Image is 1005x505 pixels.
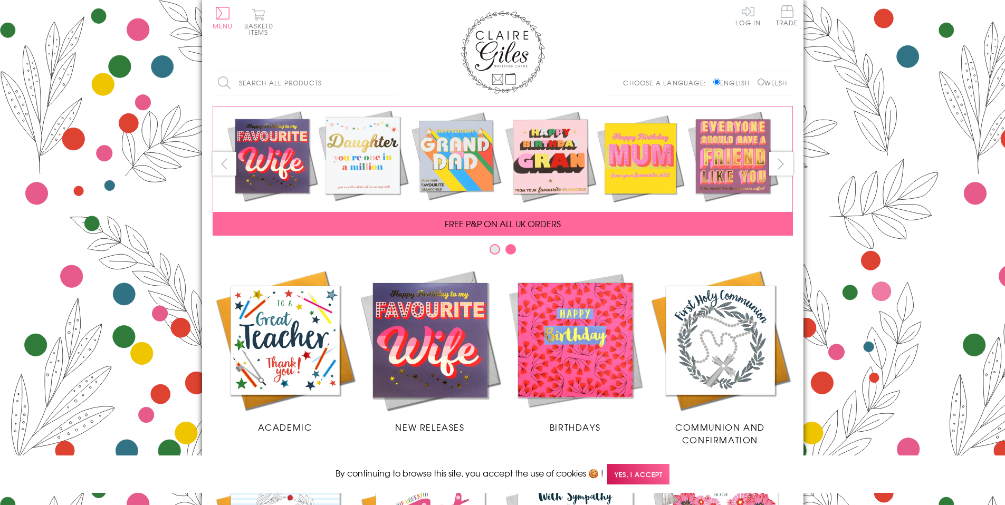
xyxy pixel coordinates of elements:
label: English [713,78,755,88]
button: Carousel Page 2 (Current Slide) [505,244,516,255]
span: Yes, I accept [607,464,669,484]
button: prev [213,152,236,176]
button: Carousel Page 1 [490,244,500,255]
a: Birthdays [503,268,648,433]
span: Menu [213,21,233,31]
button: Menu [213,7,233,29]
button: Basket0 items [244,8,273,35]
input: English [713,79,720,85]
input: Search all products [213,71,397,95]
span: 0 items [249,21,273,37]
a: Communion and Confirmation [648,268,793,446]
button: next [769,152,793,176]
a: New Releases [358,268,503,433]
a: Log In [735,5,761,26]
span: Trade [776,5,798,26]
span: Communion and Confirmation [675,421,765,446]
div: Carousel Pagination [213,244,793,260]
p: Choose a language: [623,78,711,88]
a: Trade [776,5,798,28]
input: Search [387,71,397,95]
label: Welsh [758,78,788,88]
span: FREE P&P ON ALL UK ORDERS [445,217,561,230]
span: Academic [258,421,312,433]
span: New Releases [395,421,464,433]
input: Welsh [758,79,764,85]
a: Academic [213,268,358,433]
span: Birthdays [550,421,600,433]
img: Claire Giles Greetings Cards [461,11,545,94]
